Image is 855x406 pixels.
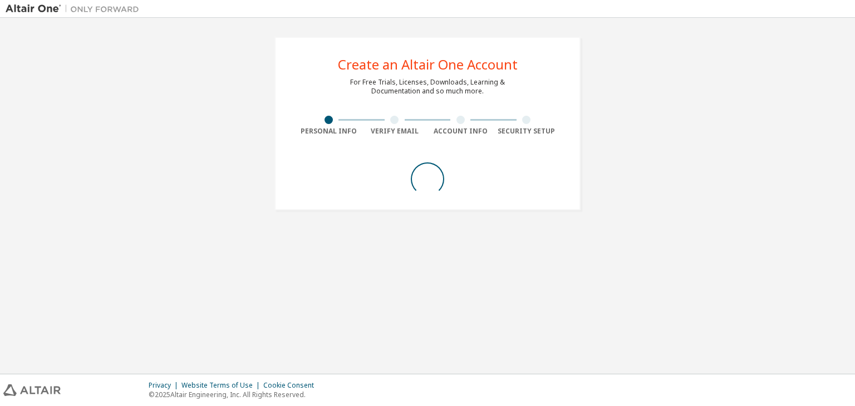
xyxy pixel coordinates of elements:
[6,3,145,14] img: Altair One
[338,58,518,71] div: Create an Altair One Account
[494,127,560,136] div: Security Setup
[181,381,263,390] div: Website Terms of Use
[362,127,428,136] div: Verify Email
[149,381,181,390] div: Privacy
[263,381,321,390] div: Cookie Consent
[3,384,61,396] img: altair_logo.svg
[350,78,505,96] div: For Free Trials, Licenses, Downloads, Learning & Documentation and so much more.
[296,127,362,136] div: Personal Info
[427,127,494,136] div: Account Info
[149,390,321,399] p: © 2025 Altair Engineering, Inc. All Rights Reserved.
